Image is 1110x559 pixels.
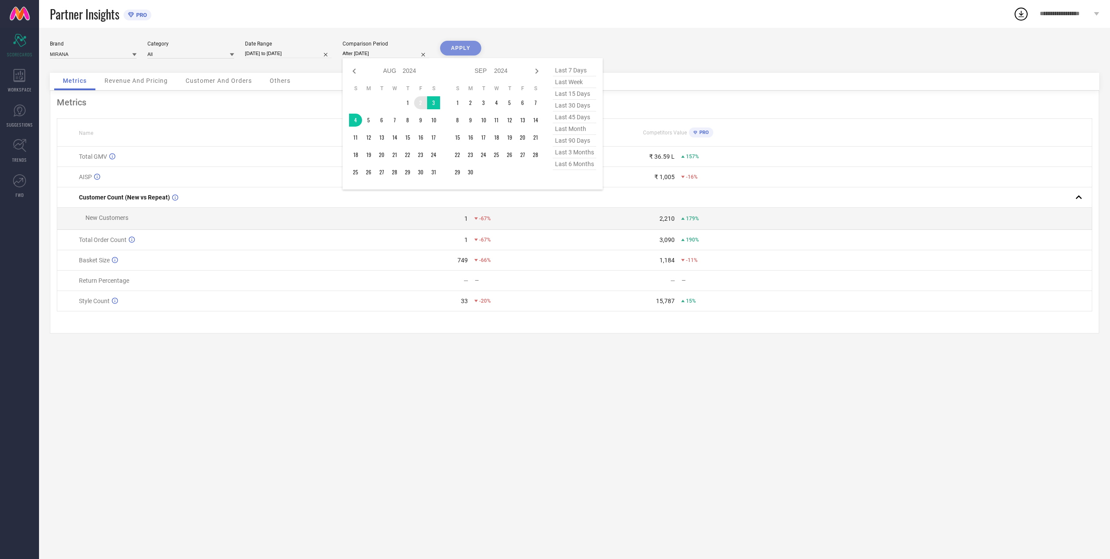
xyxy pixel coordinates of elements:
[479,257,491,263] span: -66%
[388,114,401,127] td: Wed Aug 07 2024
[414,131,427,144] td: Fri Aug 16 2024
[553,76,596,88] span: last week
[104,77,168,84] span: Revenue And Pricing
[464,148,477,161] td: Mon Sep 23 2024
[697,130,709,135] span: PRO
[79,236,127,243] span: Total Order Count
[516,85,529,92] th: Friday
[490,85,503,92] th: Wednesday
[12,157,27,163] span: TRENDS
[490,131,503,144] td: Wed Sep 18 2024
[414,114,427,127] td: Fri Aug 09 2024
[516,96,529,109] td: Fri Sep 06 2024
[414,148,427,161] td: Fri Aug 23 2024
[388,148,401,161] td: Wed Aug 21 2024
[401,148,414,161] td: Thu Aug 22 2024
[451,96,464,109] td: Sun Sep 01 2024
[50,41,137,47] div: Brand
[553,158,596,170] span: last 6 months
[479,216,491,222] span: -67%
[503,131,516,144] td: Thu Sep 19 2024
[686,216,699,222] span: 179%
[388,166,401,179] td: Wed Aug 28 2024
[375,114,388,127] td: Tue Aug 06 2024
[553,88,596,100] span: last 15 days
[503,96,516,109] td: Thu Sep 05 2024
[464,277,468,284] div: —
[79,277,129,284] span: Return Percentage
[85,214,128,221] span: New Customers
[464,131,477,144] td: Mon Sep 16 2024
[362,131,375,144] td: Mon Aug 12 2024
[686,298,696,304] span: 15%
[464,215,468,222] div: 1
[362,148,375,161] td: Mon Aug 19 2024
[503,148,516,161] td: Thu Sep 26 2024
[401,96,414,109] td: Thu Aug 01 2024
[477,96,490,109] td: Tue Sep 03 2024
[477,114,490,127] td: Tue Sep 10 2024
[529,131,542,144] td: Sat Sep 21 2024
[79,257,110,264] span: Basket Size
[477,148,490,161] td: Tue Sep 24 2024
[553,135,596,147] span: last 90 days
[451,114,464,127] td: Sun Sep 08 2024
[349,85,362,92] th: Sunday
[79,297,110,304] span: Style Count
[401,131,414,144] td: Thu Aug 15 2024
[245,49,332,58] input: Select date range
[401,85,414,92] th: Thursday
[516,148,529,161] td: Fri Sep 27 2024
[659,215,675,222] div: 2,210
[464,96,477,109] td: Mon Sep 02 2024
[643,130,687,136] span: Competitors Value
[477,131,490,144] td: Tue Sep 17 2024
[186,77,252,84] span: Customer And Orders
[427,148,440,161] td: Sat Aug 24 2024
[464,166,477,179] td: Mon Sep 30 2024
[57,97,1092,108] div: Metrics
[349,114,362,127] td: Sun Aug 04 2024
[63,77,87,84] span: Metrics
[553,123,596,135] span: last month
[457,257,468,264] div: 749
[451,85,464,92] th: Sunday
[451,166,464,179] td: Sun Sep 29 2024
[427,114,440,127] td: Sat Aug 10 2024
[686,237,699,243] span: 190%
[375,166,388,179] td: Tue Aug 27 2024
[147,41,234,47] div: Category
[375,85,388,92] th: Tuesday
[401,166,414,179] td: Thu Aug 29 2024
[656,297,675,304] div: 15,787
[516,114,529,127] td: Fri Sep 13 2024
[553,100,596,111] span: last 30 days
[490,114,503,127] td: Wed Sep 11 2024
[427,96,440,109] td: Sat Aug 03 2024
[50,5,119,23] span: Partner Insights
[79,173,92,180] span: AISP
[479,298,491,304] span: -20%
[375,148,388,161] td: Tue Aug 20 2024
[79,130,93,136] span: Name
[659,236,675,243] div: 3,090
[349,166,362,179] td: Sun Aug 25 2024
[461,297,468,304] div: 33
[532,66,542,76] div: Next month
[362,166,375,179] td: Mon Aug 26 2024
[490,96,503,109] td: Wed Sep 04 2024
[451,131,464,144] td: Sun Sep 15 2024
[464,85,477,92] th: Monday
[503,85,516,92] th: Thursday
[8,86,32,93] span: WORKSPACE
[362,85,375,92] th: Monday
[516,131,529,144] td: Fri Sep 20 2024
[427,166,440,179] td: Sat Aug 31 2024
[388,131,401,144] td: Wed Aug 14 2024
[343,41,429,47] div: Comparison Period
[686,257,698,263] span: -11%
[79,153,107,160] span: Total GMV
[529,85,542,92] th: Saturday
[682,278,781,284] div: —
[362,114,375,127] td: Mon Aug 05 2024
